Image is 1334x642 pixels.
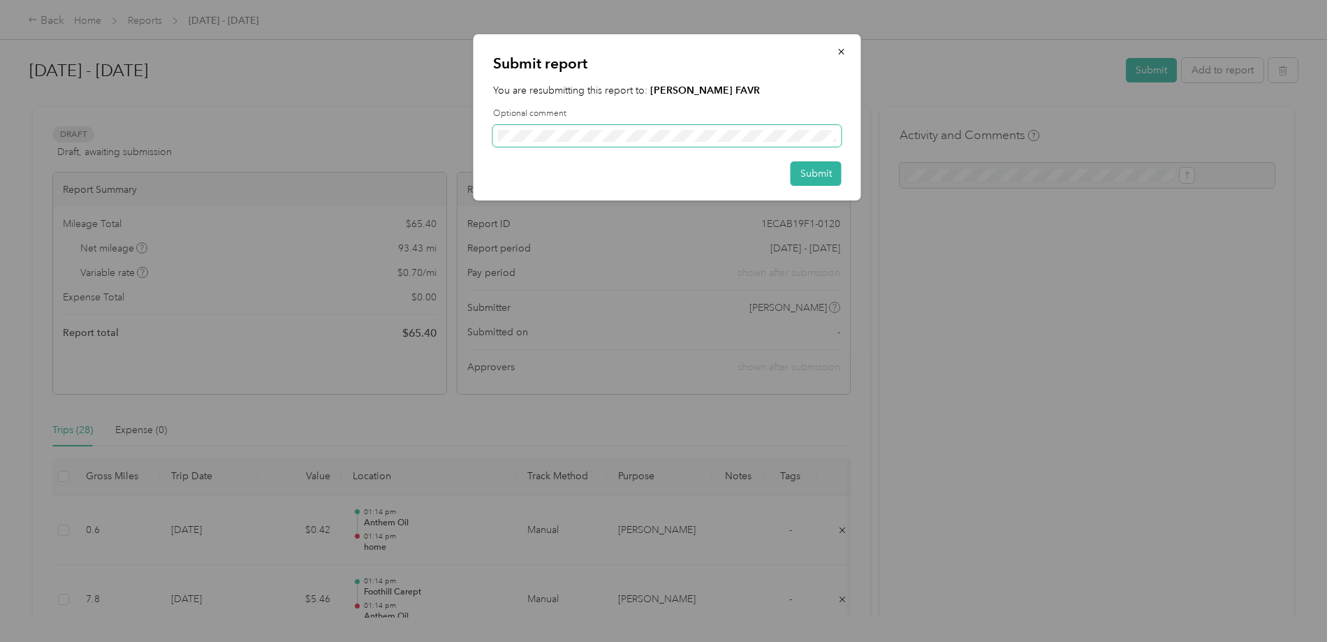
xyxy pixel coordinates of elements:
p: Submit report [493,54,842,73]
p: You are resubmitting this report to: [493,83,842,98]
strong: [PERSON_NAME] FAVR [650,85,760,96]
label: Optional comment [493,108,842,120]
iframe: Everlance-gr Chat Button Frame [1256,564,1334,642]
button: Submit [791,161,842,186]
